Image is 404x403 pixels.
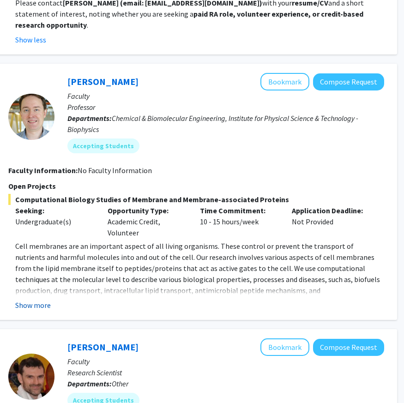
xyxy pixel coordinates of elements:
[67,356,384,367] p: Faculty
[15,300,51,311] button: Show more
[200,205,278,216] p: Time Commitment:
[78,166,152,175] span: No Faculty Information
[260,338,309,356] button: Add Jeremy Purcell to Bookmarks
[67,367,384,378] p: Research Scientist
[67,114,358,134] span: Chemical & Biomolecular Engineering, Institute for Physical Science & Technology - Biophysics
[292,205,370,216] p: Application Deadline:
[7,361,39,396] iframe: Chat
[67,341,139,353] a: [PERSON_NAME]
[15,216,94,227] div: Undergraduate(s)
[8,180,384,192] p: Open Projects
[101,205,193,238] div: Academic Credit, Volunteer
[15,34,46,45] button: Show less
[313,339,384,356] button: Compose Request to Jeremy Purcell
[8,194,384,205] span: Computational Biology Studies of Membrane and Membrane-associated Proteins
[87,20,88,30] span: .
[67,114,112,123] b: Departments:
[15,205,94,216] p: Seeking:
[67,76,139,87] a: [PERSON_NAME]
[313,73,384,90] button: Compose Request to Jeffery Klauda
[8,166,78,175] b: Faculty Information:
[67,102,384,113] p: Professor
[108,205,186,216] p: Opportunity Type:
[285,205,377,238] div: Not Provided
[260,73,309,90] button: Add Jeffery Klauda to Bookmarks
[15,241,384,351] p: Cell membranes are an important aspect of all living organisms. These control or prevent the tran...
[67,90,384,102] p: Faculty
[67,138,139,153] mat-chip: Accepting Students
[67,379,112,388] b: Departments:
[112,379,128,388] span: Other
[193,205,285,238] div: 10 - 15 hours/week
